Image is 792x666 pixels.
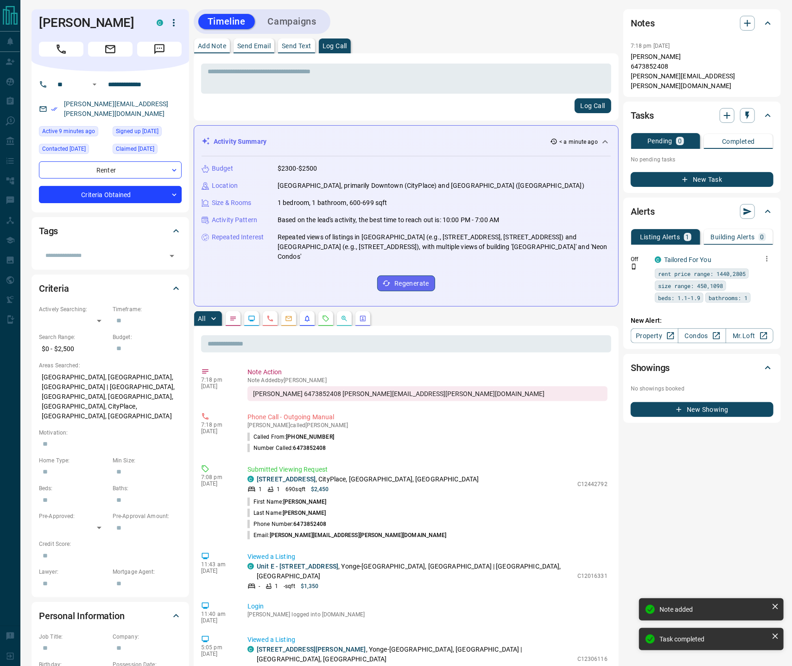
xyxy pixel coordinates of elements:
div: Tue Nov 24 2020 [113,126,182,139]
span: bathrooms: 1 [709,293,748,302]
p: $2,450 [311,485,329,493]
span: beds: 1.1-1.9 [658,293,700,302]
p: [DATE] [201,480,234,487]
p: [GEOGRAPHIC_DATA], [GEOGRAPHIC_DATA], [GEOGRAPHIC_DATA] | [GEOGRAPHIC_DATA], [GEOGRAPHIC_DATA], [... [39,370,182,424]
h2: Tags [39,224,58,238]
p: 11:43 am [201,561,234,568]
p: 7:08 pm [201,474,234,480]
p: Activity Pattern [212,215,257,225]
svg: Email Verified [51,106,57,112]
a: Condos [678,328,726,343]
h2: Personal Information [39,608,125,623]
p: Size & Rooms [212,198,252,208]
p: Phone Number: [247,520,327,528]
p: Log Call [323,43,347,49]
div: Tags [39,220,182,242]
div: condos.ca [247,476,254,482]
div: Task completed [659,635,768,643]
a: [STREET_ADDRESS] [257,475,316,483]
p: Phone Call - Outgoing Manual [247,412,608,422]
div: Tue Nov 24 2020 [113,144,182,157]
h2: Showings [631,360,670,375]
svg: Agent Actions [359,315,367,322]
h2: Criteria [39,281,69,296]
div: Alerts [631,200,773,223]
p: First Name: [247,498,327,506]
p: Viewed a Listing [247,635,608,645]
p: , Yonge-[GEOGRAPHIC_DATA], [GEOGRAPHIC_DATA] | [GEOGRAPHIC_DATA], [GEOGRAPHIC_DATA] [257,562,573,581]
p: Called From: [247,433,334,441]
p: Last Name: [247,509,326,517]
p: Motivation: [39,429,182,437]
p: Areas Searched: [39,361,182,370]
p: Pre-Approved: [39,512,108,520]
p: [GEOGRAPHIC_DATA], primarily Downtown (CityPlace) and [GEOGRAPHIC_DATA] ([GEOGRAPHIC_DATA]) [278,181,584,191]
p: Mortgage Agent: [113,568,182,576]
p: 690 sqft [285,485,305,493]
p: , Yonge-[GEOGRAPHIC_DATA], [GEOGRAPHIC_DATA] | [GEOGRAPHIC_DATA], [GEOGRAPHIC_DATA] [257,645,573,664]
p: Email: [247,531,447,539]
p: 0 [678,138,682,144]
div: Renter [39,161,182,179]
div: Wed Oct 15 2025 [39,126,108,139]
a: Mr.Loft [726,328,773,343]
p: Send Email [237,43,271,49]
p: 1 [686,234,690,240]
p: C12442792 [577,480,608,488]
div: Notes [631,12,773,34]
button: New Showing [631,402,773,417]
button: New Task [631,172,773,187]
p: , CityPlace, [GEOGRAPHIC_DATA], [GEOGRAPHIC_DATA] [257,474,479,484]
p: Home Type: [39,456,108,465]
p: Actively Searching: [39,305,108,314]
p: All [198,315,205,322]
p: Login [247,602,608,611]
div: Tue Nov 24 2020 [39,144,108,157]
p: 11:40 am [201,611,234,617]
button: Timeline [198,14,255,29]
h2: Alerts [631,204,655,219]
svg: Emails [285,315,292,322]
p: $2300-$2500 [278,164,317,173]
p: Based on the lead's activity, the best time to reach out is: 10:00 PM - 7:00 AM [278,215,499,225]
p: [DATE] [201,651,234,657]
svg: Push Notification Only [631,263,637,270]
p: Search Range: [39,333,108,341]
p: Repeated Interest [212,232,264,242]
span: [PHONE_NUMBER] [286,434,334,440]
p: [DATE] [201,428,234,435]
p: 7:18 pm [DATE] [631,43,670,49]
div: Personal Information [39,605,182,627]
span: [PERSON_NAME] [283,499,326,505]
p: $0 - $2,500 [39,341,108,357]
svg: Opportunities [341,315,348,322]
button: Regenerate [377,275,435,291]
div: condos.ca [655,256,661,263]
p: 7:18 pm [201,422,234,428]
p: C12016331 [577,572,608,580]
p: Off [631,255,649,263]
p: 7:18 pm [201,377,234,383]
p: Note Action [247,367,608,377]
span: rent price range: 1440,2805 [658,269,746,278]
p: Send Text [282,43,311,49]
h1: [PERSON_NAME] [39,15,143,30]
span: 6473852408 [293,521,326,527]
span: Message [137,42,182,57]
p: Pending [647,138,672,144]
p: 1 [259,485,262,493]
p: Min Size: [113,456,182,465]
div: condos.ca [247,646,254,653]
span: Email [88,42,133,57]
p: Location [212,181,238,191]
p: [DATE] [201,617,234,624]
p: 0 [760,234,764,240]
p: 1 [277,485,280,493]
p: [PERSON_NAME] called [PERSON_NAME] [247,422,608,429]
span: Contacted [DATE] [42,144,86,154]
svg: Lead Browsing Activity [248,315,255,322]
p: [DATE] [201,568,234,574]
p: Repeated views of listings in [GEOGRAPHIC_DATA] (e.g., [STREET_ADDRESS], [STREET_ADDRESS]) and [G... [278,232,611,262]
div: condos.ca [157,19,163,26]
p: Submitted Viewing Request [247,465,608,474]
